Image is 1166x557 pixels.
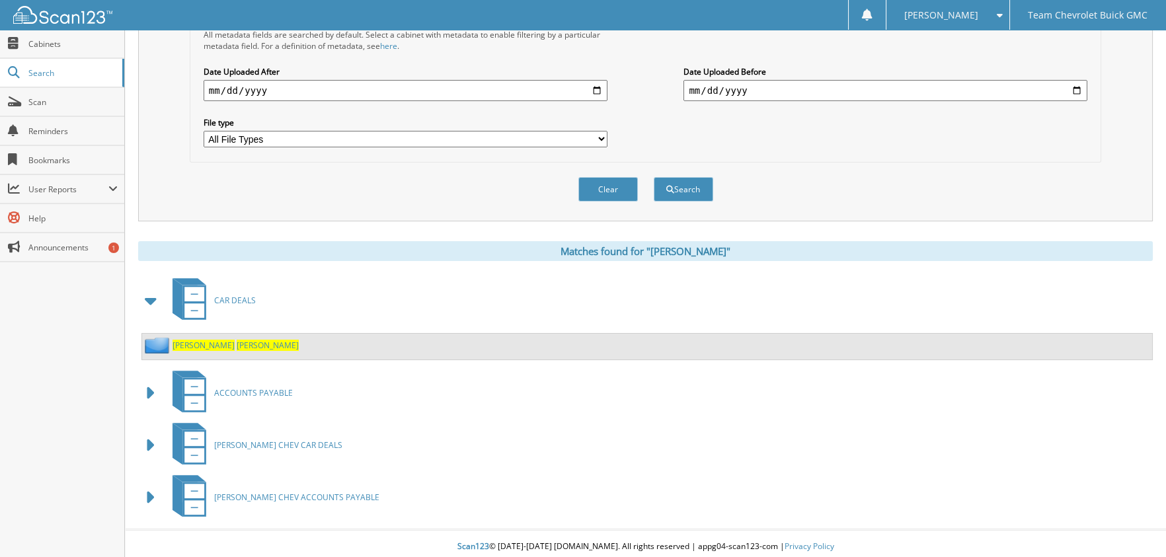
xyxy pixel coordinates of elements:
[204,117,607,128] label: File type
[165,367,293,419] a: ACCOUNTS PAYABLE
[785,540,834,552] a: Privacy Policy
[173,340,299,351] a: [PERSON_NAME] [PERSON_NAME]
[380,40,397,52] a: here
[165,274,256,326] a: CAR DEALS
[683,66,1087,77] label: Date Uploaded Before
[904,11,978,19] span: [PERSON_NAME]
[654,177,713,202] button: Search
[28,184,108,195] span: User Reports
[683,80,1087,101] input: end
[108,242,119,253] div: 1
[13,6,112,24] img: scan123-logo-white.svg
[28,213,118,224] span: Help
[578,177,638,202] button: Clear
[214,387,293,398] span: ACCOUNTS PAYABLE
[165,419,342,471] a: [PERSON_NAME] CHEV CAR DEALS
[214,492,379,503] span: [PERSON_NAME] CHEV ACCOUNTS PAYABLE
[28,126,118,137] span: Reminders
[214,295,256,306] span: CAR DEALS
[145,337,173,353] img: folder2.png
[237,340,299,351] span: [PERSON_NAME]
[28,242,118,253] span: Announcements
[28,155,118,166] span: Bookmarks
[1028,11,1147,19] span: Team Chevrolet Buick GMC
[204,80,607,101] input: start
[204,29,607,52] div: All metadata fields are searched by default. Select a cabinet with metadata to enable filtering b...
[28,96,118,108] span: Scan
[457,540,489,552] span: Scan123
[28,67,116,79] span: Search
[173,340,235,351] span: [PERSON_NAME]
[138,241,1153,261] div: Matches found for "[PERSON_NAME]"
[1100,494,1166,557] iframe: Chat Widget
[204,66,607,77] label: Date Uploaded After
[28,38,118,50] span: Cabinets
[165,471,379,523] a: [PERSON_NAME] CHEV ACCOUNTS PAYABLE
[214,439,342,451] span: [PERSON_NAME] CHEV CAR DEALS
